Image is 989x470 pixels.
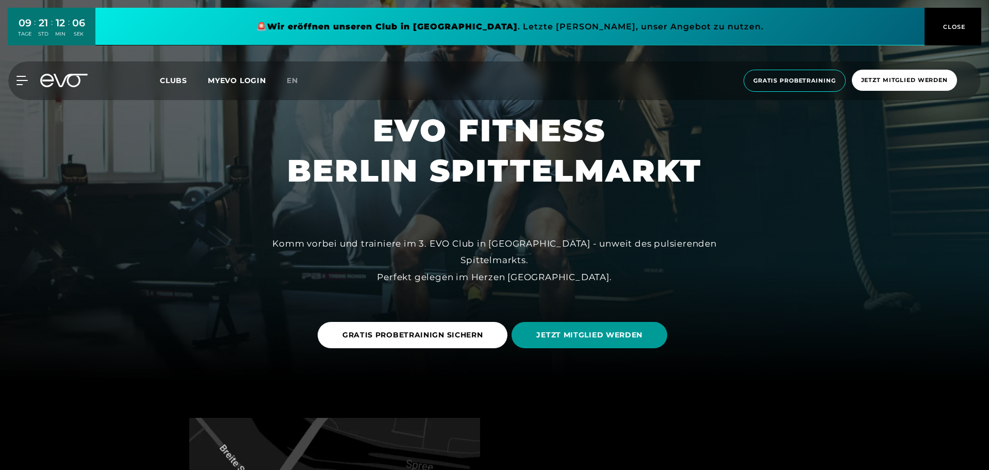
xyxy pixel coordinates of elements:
[55,30,65,38] div: MIN
[18,30,31,38] div: TAGE
[287,76,298,85] span: en
[72,15,85,30] div: 06
[318,314,512,356] a: GRATIS PROBETRAINIGN SICHERN
[925,8,981,45] button: CLOSE
[512,314,671,356] a: JETZT MITGLIED WERDEN
[941,22,966,31] span: CLOSE
[160,76,187,85] span: Clubs
[72,30,85,38] div: SEK
[262,235,727,285] div: Komm vorbei und trainiere im 3. EVO Club in [GEOGRAPHIC_DATA] - unweit des pulsierenden Spittelma...
[287,110,702,191] h1: EVO FITNESS BERLIN SPITTELMARKT
[34,17,36,44] div: :
[861,76,948,85] span: Jetzt Mitglied werden
[753,76,836,85] span: Gratis Probetraining
[208,76,266,85] a: MYEVO LOGIN
[287,75,310,87] a: en
[51,17,53,44] div: :
[160,75,208,85] a: Clubs
[38,15,48,30] div: 21
[849,70,960,92] a: Jetzt Mitglied werden
[342,330,483,341] span: GRATIS PROBETRAINIGN SICHERN
[55,15,65,30] div: 12
[740,70,849,92] a: Gratis Probetraining
[18,15,31,30] div: 09
[536,330,642,341] span: JETZT MITGLIED WERDEN
[38,30,48,38] div: STD
[68,17,70,44] div: :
